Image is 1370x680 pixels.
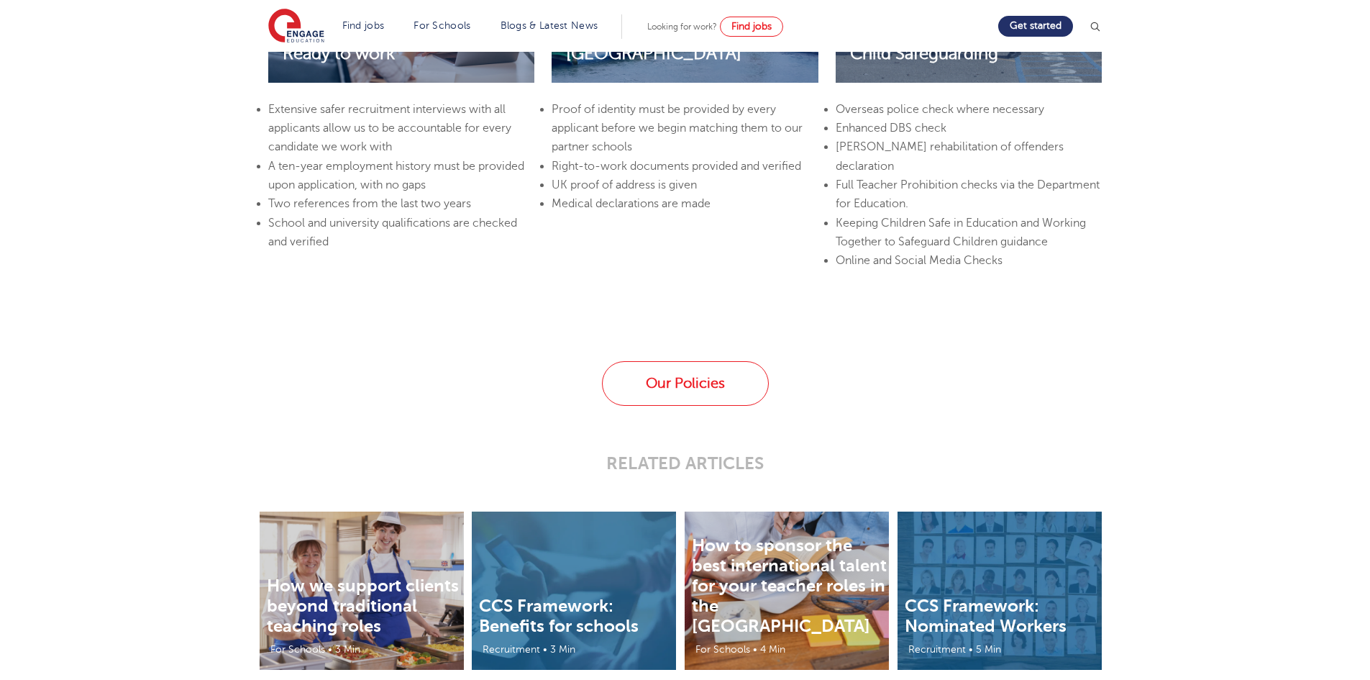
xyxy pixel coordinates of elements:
a: Blogs & Latest News [501,20,598,31]
li: Recruitment [901,641,967,658]
li: • [752,641,759,658]
span: Find jobs [731,21,772,32]
li: Medical declarations are made [552,194,818,213]
li: [PERSON_NAME] rehabilitation of offenders declaration [836,137,1102,176]
li: • [967,641,974,658]
span: Looking for work? [647,22,717,32]
li: 4 Min [759,641,787,658]
li: Proof of identity must be provided by every applicant before we begin matching them to our partne... [552,100,818,157]
a: Find jobs [342,20,385,31]
span: Child Safeguarding [836,44,1013,65]
li: 5 Min [974,641,1003,658]
li: Keeping Children Safe in Education and Working Together to Safeguard Children guidance [836,214,1102,252]
a: CCS Framework: Nominated Workers [905,596,1067,636]
li: Right-to-work documents provided and verified [552,157,818,176]
li: Two references from the last two years [268,194,534,213]
a: Find jobs [720,17,783,37]
li: For Schools [263,641,326,658]
li: Recruitment [475,641,542,658]
li: • [542,641,549,658]
li: For Schools [688,641,752,658]
a: For Schools [414,20,470,31]
li: 3 Min [334,641,362,658]
li: Online and Social Media Checks [836,251,1102,270]
li: UK proof of address is given [552,176,818,194]
a: How to sponsor the best international talent for your teacher roles in the [GEOGRAPHIC_DATA] [692,535,887,636]
a: Get started [998,16,1073,37]
a: How we support clients beyond traditional teaching roles [267,576,459,636]
li: Enhanced DBS check [836,119,1102,137]
li: Extensive safer recruitment interviews with all applicants allow us to be accountable for every c... [268,100,534,157]
a: CCS Framework: Benefits for schools [479,596,639,636]
li: Overseas police check where necessary [836,100,1102,119]
img: Engage Education [268,9,324,45]
li: Full Teacher Prohibition checks via the Department for Education. [836,176,1102,214]
li: School and university qualifications are checked and verified [268,214,534,252]
p: RELATED ARTICLES [332,453,1038,473]
li: 3 Min [549,641,577,658]
a: Our Policies [602,361,769,406]
span: Ready to work [268,44,409,65]
li: A ten-year employment history must be provided upon application, with no gaps [268,157,534,195]
li: • [326,641,334,658]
